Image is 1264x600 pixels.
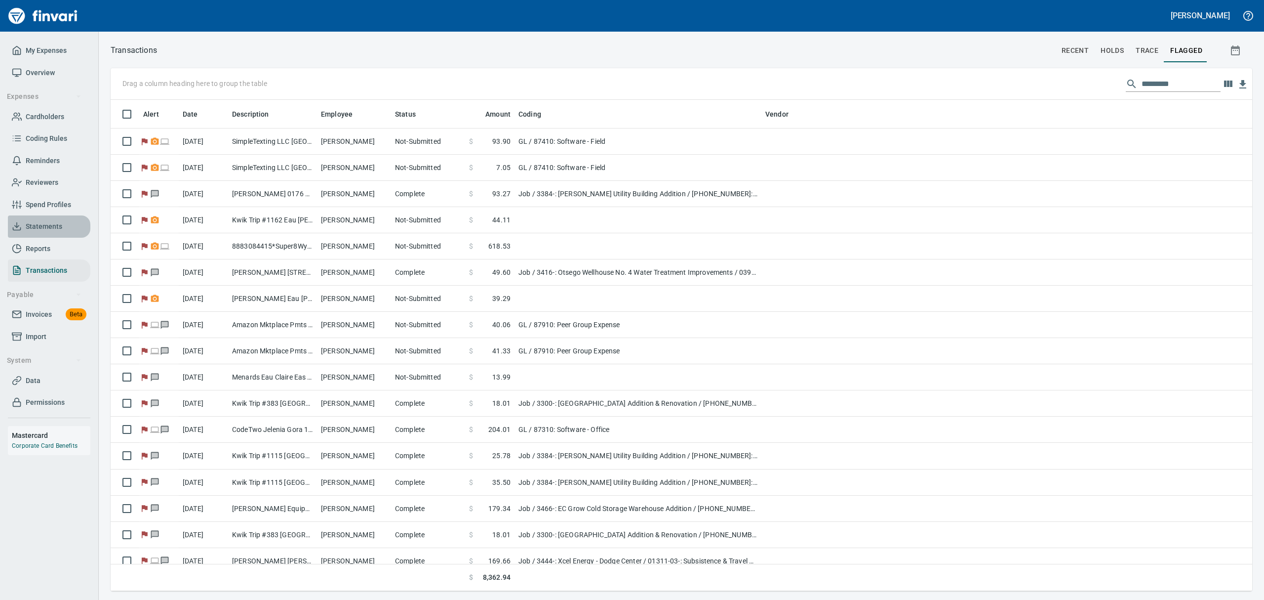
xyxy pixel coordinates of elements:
[317,548,391,574] td: [PERSON_NAME]
[228,155,317,181] td: SimpleTexting LLC [GEOGRAPHIC_DATA] [GEOGRAPHIC_DATA]
[179,259,228,286] td: [DATE]
[492,451,511,461] span: 25.78
[514,522,761,548] td: Job / 3300-: [GEOGRAPHIC_DATA] Addition & Renovation / [PHONE_NUMBER]: Fuel for General Condition...
[317,390,391,417] td: [PERSON_NAME]
[179,155,228,181] td: [DATE]
[228,548,317,574] td: [PERSON_NAME] [PERSON_NAME] [GEOGRAPHIC_DATA]
[8,106,90,128] a: Cardholders
[492,320,511,330] span: 40.06
[179,417,228,443] td: [DATE]
[514,181,761,207] td: Job / 3384-: [PERSON_NAME] Utility Building Addition / [PHONE_NUMBER]: Consumable CM/GC / 8: Indi...
[179,129,228,155] td: [DATE]
[160,426,170,432] span: Has messages
[1221,39,1252,62] button: Show transactions within a particular date range
[7,90,81,103] span: Expenses
[518,108,554,120] span: Coding
[150,531,160,537] span: Has messages
[1221,77,1235,91] button: Choose columns to display
[139,269,150,275] span: Flagged
[160,243,170,249] span: Online transaction
[7,354,81,367] span: System
[488,504,511,514] span: 179.34
[469,163,473,172] span: $
[228,338,317,364] td: Amazon Mktplace Pmts [DOMAIN_NAME][URL] WA
[469,372,473,382] span: $
[317,496,391,522] td: [PERSON_NAME]
[8,238,90,260] a: Reports
[179,470,228,496] td: [DATE]
[26,375,40,387] span: Data
[228,470,317,496] td: Kwik Trip #1115 [GEOGRAPHIC_DATA]
[150,295,160,301] span: Receipt Required
[139,216,150,223] span: Flagged
[317,312,391,338] td: [PERSON_NAME]
[492,294,511,303] span: 39.29
[228,364,317,390] td: Menards Eau Claire Eas Eau Claire WI
[150,505,160,511] span: Has messages
[492,189,511,199] span: 93.27
[26,331,46,343] span: Import
[514,338,761,364] td: GL / 87910: Peer Group Expense
[1235,77,1250,92] button: Download table
[26,264,67,277] span: Transactions
[317,364,391,390] td: [PERSON_NAME]
[228,417,317,443] td: CodeTwo Jelenia Gora 14PL
[179,522,228,548] td: [DATE]
[228,496,317,522] td: [PERSON_NAME] Equipment&Supp Eau Claire WI
[317,181,391,207] td: [PERSON_NAME]
[8,303,90,326] a: InvoicesBeta
[391,548,465,574] td: Complete
[150,216,160,223] span: Receipt Required
[143,108,172,120] span: Alert
[8,194,90,216] a: Spend Profiles
[26,44,67,57] span: My Expenses
[150,400,160,406] span: Has messages
[391,417,465,443] td: Complete
[26,111,64,123] span: Cardholders
[317,155,391,181] td: [PERSON_NAME]
[139,505,150,511] span: Flagged
[228,181,317,207] td: [PERSON_NAME] 0176 Hudso Hudson [GEOGRAPHIC_DATA]
[317,286,391,312] td: [PERSON_NAME]
[469,572,473,583] span: $
[179,181,228,207] td: [DATE]
[514,417,761,443] td: GL / 87310: Software - Office
[179,364,228,390] td: [DATE]
[492,530,511,540] span: 18.01
[139,347,150,354] span: Flagged
[179,207,228,233] td: [DATE]
[395,108,429,120] span: Status
[1101,44,1124,57] span: holds
[179,443,228,469] td: [DATE]
[228,522,317,548] td: Kwik Trip #383 [GEOGRAPHIC_DATA] [GEOGRAPHIC_DATA]
[7,289,81,301] span: Payable
[139,452,150,459] span: Flagged
[492,477,511,487] span: 35.50
[12,442,78,449] a: Corporate Card Benefits
[391,233,465,259] td: Not-Submitted
[391,496,465,522] td: Complete
[139,190,150,197] span: Flagged
[26,132,67,145] span: Coding Rules
[8,326,90,348] a: Import
[139,400,150,406] span: Flagged
[8,215,90,238] a: Statements
[391,338,465,364] td: Not-Submitted
[469,215,473,225] span: $
[179,286,228,312] td: [DATE]
[1168,8,1232,23] button: [PERSON_NAME]
[469,530,473,540] span: $
[1136,44,1158,57] span: trace
[150,321,160,328] span: Online transaction
[391,259,465,286] td: Complete
[26,67,55,79] span: Overview
[488,425,511,434] span: 204.01
[514,470,761,496] td: Job / 3384-: [PERSON_NAME] Utility Building Addition / [PHONE_NUMBER]: Fuel - Concrete Equipment ...
[391,181,465,207] td: Complete
[66,309,86,320] span: Beta
[514,312,761,338] td: GL / 87910: Peer Group Expense
[228,390,317,417] td: Kwik Trip #383 [GEOGRAPHIC_DATA] [GEOGRAPHIC_DATA]
[150,269,160,275] span: Has messages
[160,557,170,564] span: Has messages
[492,398,511,408] span: 18.01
